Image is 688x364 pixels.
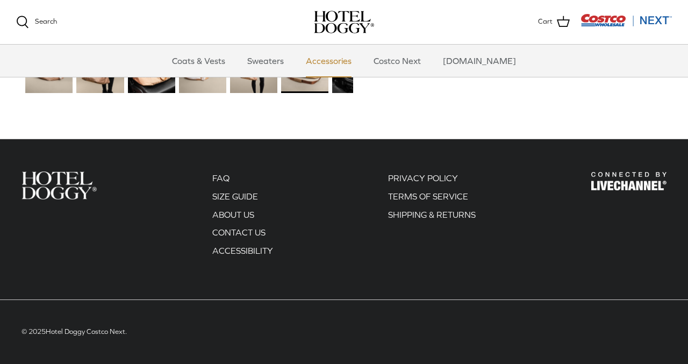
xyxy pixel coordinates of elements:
[212,246,273,255] a: ACCESSIBILITY
[212,210,254,219] a: ABOUT US
[296,45,361,77] a: Accessories
[364,45,431,77] a: Costco Next
[314,11,374,33] img: hoteldoggycom
[377,172,486,262] div: Secondary navigation
[433,45,526,77] a: [DOMAIN_NAME]
[35,17,57,25] span: Search
[21,172,97,199] img: Hotel Doggy Costco Next
[580,20,672,28] a: Visit Costco Next
[162,45,235,77] a: Coats & Vests
[21,327,127,336] span: © 2025 .
[212,173,230,183] a: FAQ
[212,191,258,201] a: SIZE GUIDE
[16,16,57,28] a: Search
[580,13,672,27] img: Costco Next
[538,15,570,29] a: Cart
[238,45,293,77] a: Sweaters
[538,16,553,27] span: Cart
[388,191,468,201] a: TERMS OF SERVICE
[314,11,374,33] a: hoteldoggy.com hoteldoggycom
[591,172,666,190] img: Hotel Doggy Costco Next
[202,172,284,262] div: Secondary navigation
[46,327,125,336] a: Hotel Doggy Costco Next
[388,173,458,183] a: PRIVACY POLICY
[388,210,476,219] a: SHIPPING & RETURNS
[212,227,266,237] a: CONTACT US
